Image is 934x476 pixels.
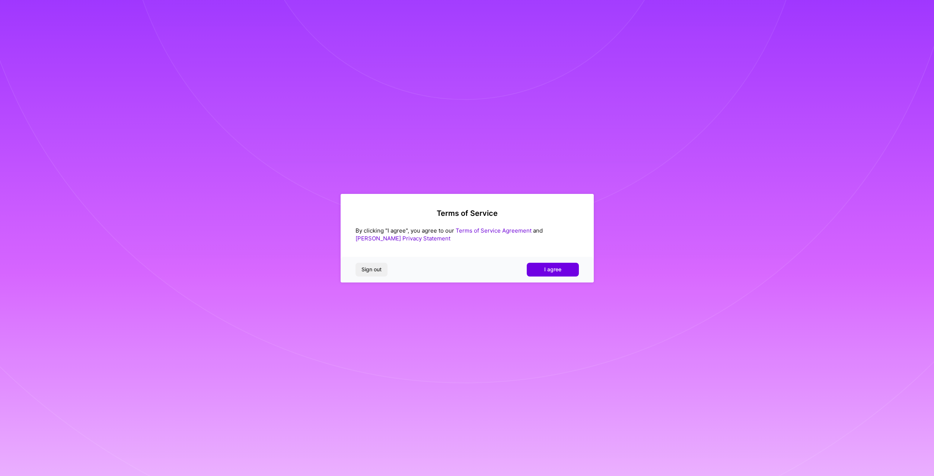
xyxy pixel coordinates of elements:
button: I agree [527,263,579,276]
a: Terms of Service Agreement [456,227,532,234]
button: Sign out [356,263,388,276]
a: [PERSON_NAME] Privacy Statement [356,235,450,242]
span: I agree [544,266,561,273]
span: Sign out [361,266,382,273]
div: By clicking "I agree", you agree to our and [356,227,579,242]
h2: Terms of Service [356,209,579,218]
